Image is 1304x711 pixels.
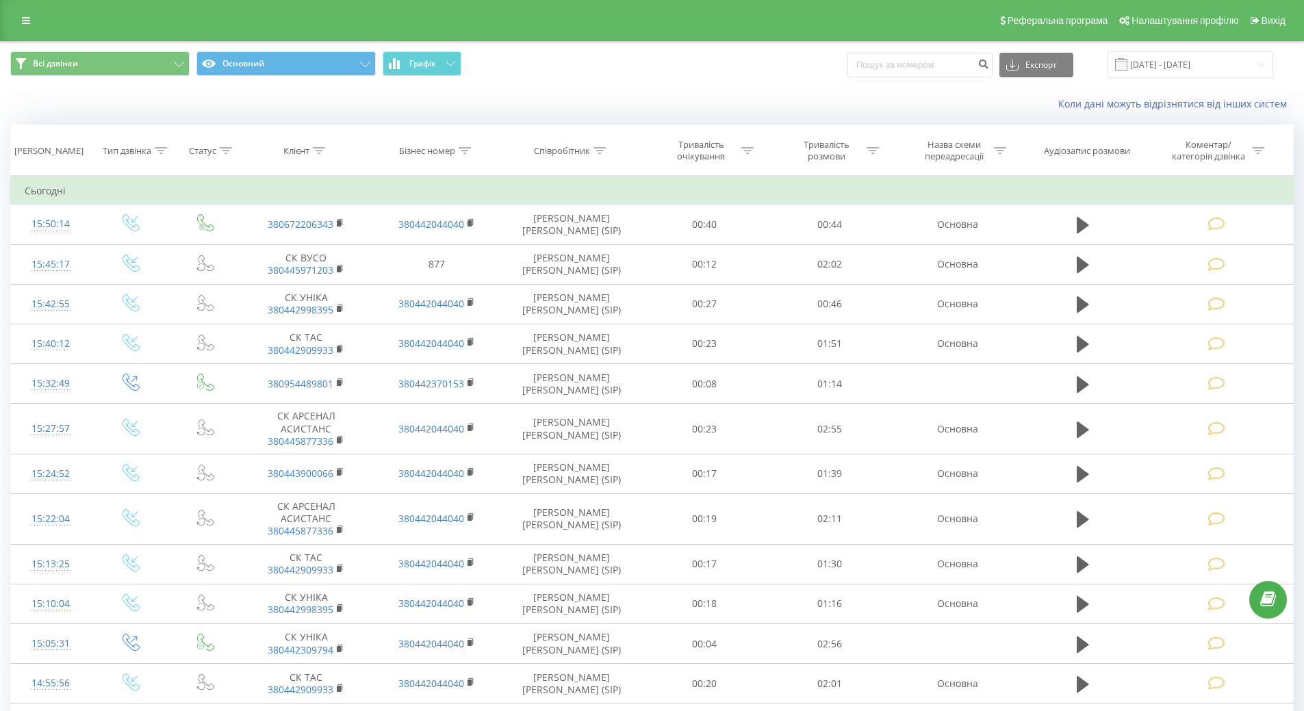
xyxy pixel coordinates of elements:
td: [PERSON_NAME] [PERSON_NAME] (SIP) [502,284,642,324]
div: 15:05:31 [25,630,77,657]
a: 380442370153 [398,377,464,390]
td: 00:19 [642,494,767,545]
td: Основна [892,404,1022,454]
div: 15:40:12 [25,331,77,357]
td: СК УНІКА [241,284,371,324]
a: 380442044040 [398,597,464,610]
td: 00:44 [767,205,893,244]
span: Налаштування профілю [1132,15,1238,26]
td: Сьогодні [11,177,1294,205]
td: СК ВУСО [241,244,371,284]
button: Основний [196,51,376,76]
div: 15:45:17 [25,251,77,278]
a: 380443900066 [268,467,333,480]
div: 15:50:14 [25,211,77,237]
td: 01:39 [767,454,893,493]
span: Вихід [1262,15,1286,26]
a: 380442909933 [268,563,333,576]
div: Тривалість розмови [790,139,863,162]
td: Основна [892,324,1022,363]
a: 380442044040 [398,637,464,650]
div: 14:55:56 [25,670,77,697]
input: Пошук за номером [847,53,993,77]
a: 380442309794 [268,643,333,656]
a: 380442044040 [398,512,464,525]
td: 00:17 [642,454,767,493]
td: Основна [892,284,1022,324]
td: СК ТАС [241,544,371,584]
td: 00:04 [642,624,767,664]
td: СК УНІКА [241,584,371,623]
td: СК АРСЕНАЛ АСИСТАНС [241,404,371,454]
div: [PERSON_NAME] [14,145,84,157]
a: 380442998395 [268,303,333,316]
td: 877 [371,244,501,284]
div: 15:42:55 [25,291,77,318]
a: 380954489801 [268,377,333,390]
td: Основна [892,664,1022,703]
td: Основна [892,584,1022,623]
td: СК ТАС [241,664,371,703]
td: [PERSON_NAME] [PERSON_NAME] (SIP) [502,664,642,703]
td: [PERSON_NAME] [PERSON_NAME] (SIP) [502,244,642,284]
a: Коли дані можуть відрізнятися вiд інших систем [1058,97,1294,110]
td: Основна [892,205,1022,244]
a: 380445877336 [268,524,333,537]
td: [PERSON_NAME] [PERSON_NAME] (SIP) [502,624,642,664]
a: 380442044040 [398,677,464,690]
td: 00:46 [767,284,893,324]
td: 01:51 [767,324,893,363]
a: 380442909933 [268,344,333,357]
td: Основна [892,454,1022,493]
td: 00:17 [642,544,767,584]
div: Статус [189,145,216,157]
button: Графік [383,51,461,76]
td: СК ТАС [241,324,371,363]
td: [PERSON_NAME] [PERSON_NAME] (SIP) [502,205,642,244]
td: СК УНІКА [241,624,371,664]
button: Всі дзвінки [10,51,190,76]
div: Тривалість очікування [665,139,738,162]
a: 380442044040 [398,557,464,570]
td: [PERSON_NAME] [PERSON_NAME] (SIP) [502,404,642,454]
td: [PERSON_NAME] [PERSON_NAME] (SIP) [502,544,642,584]
a: 380442044040 [398,422,464,435]
td: 00:23 [642,404,767,454]
td: 00:40 [642,205,767,244]
td: 00:12 [642,244,767,284]
div: 15:32:49 [25,370,77,397]
td: 00:18 [642,584,767,623]
td: 00:23 [642,324,767,363]
div: 15:27:57 [25,415,77,442]
a: 380445971203 [268,263,333,276]
td: 02:01 [767,664,893,703]
span: Всі дзвінки [33,58,78,69]
td: СК АРСЕНАЛ АСИСТАНС [241,494,371,545]
td: 01:14 [767,364,893,404]
td: 01:30 [767,544,893,584]
div: Назва схеми переадресації [917,139,990,162]
a: 380442909933 [268,683,333,696]
a: 380445877336 [268,435,333,448]
div: 15:22:04 [25,506,77,532]
td: [PERSON_NAME] [PERSON_NAME] (SIP) [502,454,642,493]
div: Тип дзвінка [103,145,151,157]
span: Реферальна програма [1008,15,1108,26]
td: Основна [892,544,1022,584]
a: 380442044040 [398,218,464,231]
div: 15:24:52 [25,461,77,487]
a: 380442044040 [398,467,464,480]
div: Бізнес номер [399,145,455,157]
span: Графік [409,59,436,68]
td: 02:11 [767,494,893,545]
div: Співробітник [534,145,590,157]
td: Основна [892,244,1022,284]
div: 15:13:25 [25,551,77,578]
a: 380442998395 [268,603,333,616]
div: Клієнт [283,145,309,157]
a: 380442044040 [398,337,464,350]
a: 380442044040 [398,297,464,310]
a: 380672206343 [268,218,333,231]
td: 00:20 [642,664,767,703]
td: [PERSON_NAME] [PERSON_NAME] (SIP) [502,324,642,363]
